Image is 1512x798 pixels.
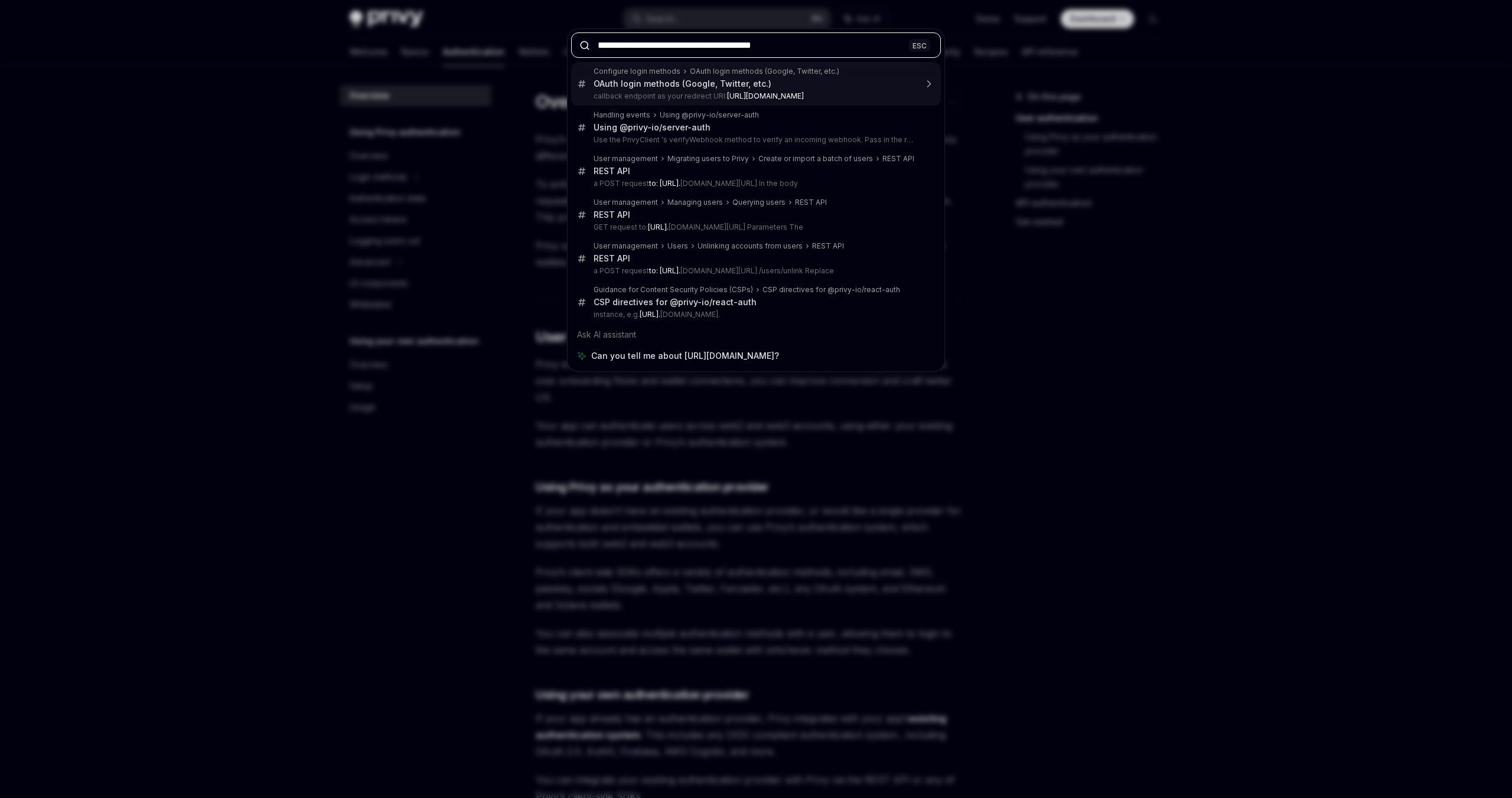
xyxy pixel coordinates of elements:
div: REST API [812,241,844,251]
p: a POST request [DOMAIN_NAME][URL] In the body [594,179,916,188]
b: to: [URL]. [649,266,680,275]
div: OAuth login methods (Google, Twitter, etc.) [690,67,839,76]
div: Using @privy-io/server-auth [660,110,759,120]
p: Use the PrivyClient 's verifyWebhook method to verify an incoming webhook. Pass in the request body, [594,135,916,145]
div: Guidance for Content Security Policies (CSPs) [594,285,753,295]
p: a POST request [DOMAIN_NAME][URL] /users/unlink Replace [594,266,916,276]
div: CSP directives for @privy-io/react-auth [594,297,757,308]
div: Unlinking accounts from users [698,241,803,251]
div: CSP directives for @privy-io/react-auth [762,285,900,295]
div: Handling events [594,110,650,120]
span: Can you tell me about [URL][DOMAIN_NAME]? [591,350,779,362]
div: REST API [882,154,914,163]
div: Users [667,241,688,251]
p: callback endpoint as your redirect URI: [594,91,916,101]
div: REST API [594,210,630,220]
div: Using @privy-io/server-auth [594,122,711,133]
div: Migrating users to Privy [667,154,749,163]
div: Create or import a batch of users [758,154,873,163]
div: OAuth login methods (Google, Twitter, etc.) [594,79,771,89]
div: REST API [594,166,630,176]
b: [URL]. [640,310,660,319]
p: GET request to: [DOMAIN_NAME][URL] Parameters The [594,223,916,232]
b: [URL][DOMAIN_NAME] [727,91,804,100]
b: to: [URL]. [649,179,680,188]
div: Managing users [667,198,723,207]
div: Ask AI assistant [571,324,941,345]
div: REST API [594,253,630,264]
p: instance, e.g. [DOMAIN_NAME]. [594,310,916,319]
b: [URL]. [648,223,669,231]
div: User management [594,241,658,251]
div: Configure login methods [594,67,680,76]
div: User management [594,154,658,163]
div: ESC [909,39,930,51]
div: User management [594,198,658,207]
div: Querying users [732,198,786,207]
div: REST API [795,198,827,207]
